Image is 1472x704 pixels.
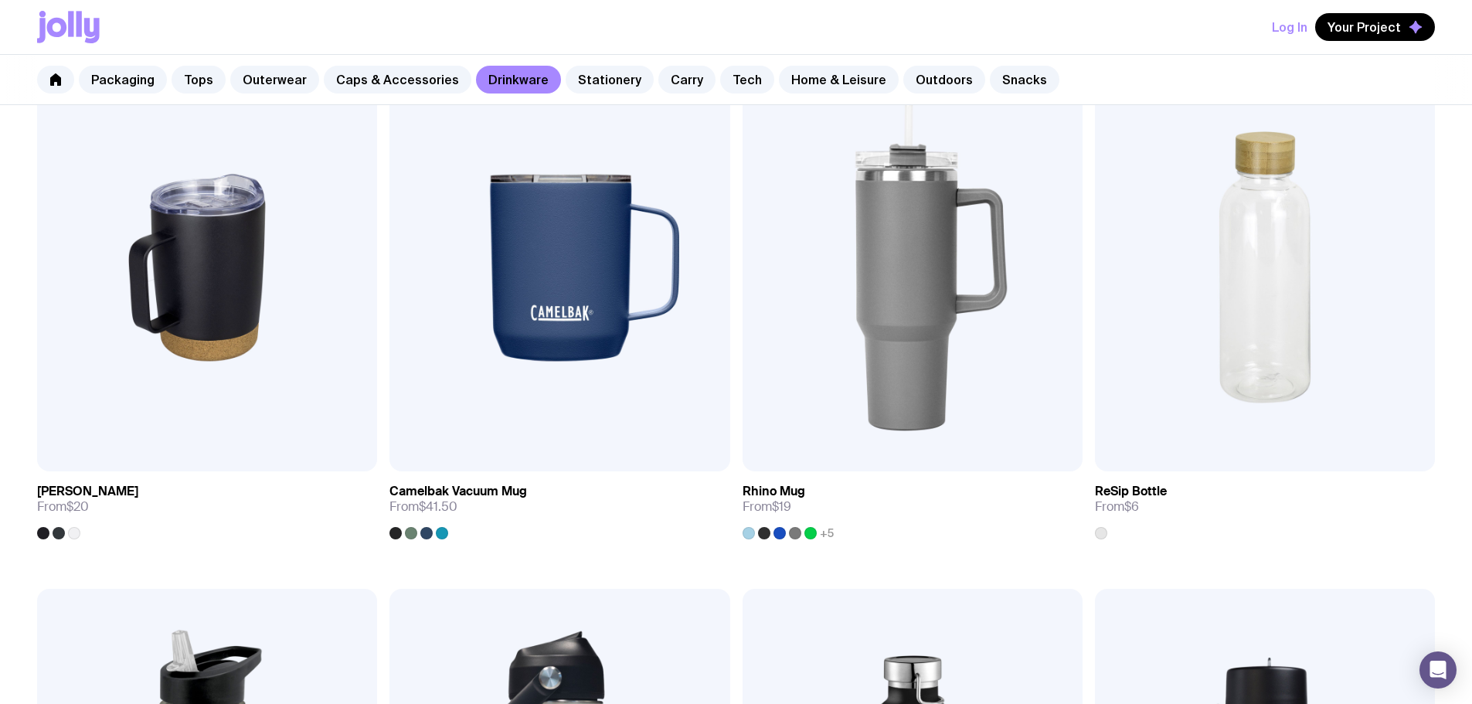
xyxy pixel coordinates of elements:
[1328,19,1401,35] span: Your Project
[37,499,89,515] span: From
[1272,13,1307,41] button: Log In
[419,498,457,515] span: $41.50
[743,484,805,499] h3: Rhino Mug
[37,484,138,499] h3: [PERSON_NAME]
[1124,498,1139,515] span: $6
[1419,651,1457,689] div: Open Intercom Messenger
[820,527,834,539] span: +5
[743,471,1083,539] a: Rhino MugFrom$19+5
[1095,484,1167,499] h3: ReSip Bottle
[772,498,791,515] span: $19
[389,471,729,539] a: Camelbak Vacuum MugFrom$41.50
[658,66,716,94] a: Carry
[1315,13,1435,41] button: Your Project
[743,499,791,515] span: From
[324,66,471,94] a: Caps & Accessories
[903,66,985,94] a: Outdoors
[230,66,319,94] a: Outerwear
[566,66,654,94] a: Stationery
[389,499,457,515] span: From
[1095,471,1435,539] a: ReSip BottleFrom$6
[389,484,527,499] h3: Camelbak Vacuum Mug
[66,498,89,515] span: $20
[1095,499,1139,515] span: From
[79,66,167,94] a: Packaging
[720,66,774,94] a: Tech
[990,66,1059,94] a: Snacks
[37,471,377,539] a: [PERSON_NAME]From$20
[172,66,226,94] a: Tops
[476,66,561,94] a: Drinkware
[779,66,899,94] a: Home & Leisure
